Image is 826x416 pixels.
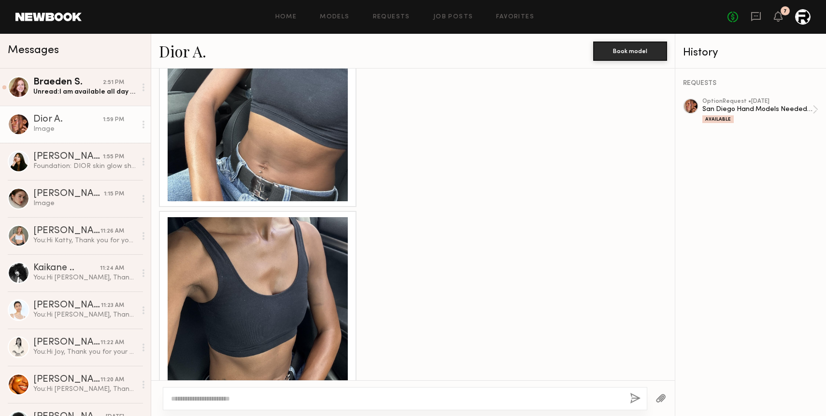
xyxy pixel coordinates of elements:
[702,98,812,105] div: option Request • [DATE]
[101,301,124,310] div: 11:23 AM
[783,9,787,14] div: 7
[683,80,818,87] div: REQUESTS
[702,105,812,114] div: San Diego Hand Models Needed (9/4)
[159,41,206,61] a: Dior A.
[103,78,124,87] div: 2:51 PM
[100,227,124,236] div: 11:26 AM
[33,301,101,310] div: [PERSON_NAME]
[683,47,818,58] div: History
[33,189,104,199] div: [PERSON_NAME]
[33,347,136,357] div: You: Hi Joy, Thank you for your submission to our "San Diego Hand Model Needed (9/4)" job post! W...
[33,226,100,236] div: [PERSON_NAME]
[8,45,59,56] span: Messages
[100,375,124,385] div: 11:20 AM
[33,273,136,282] div: You: Hi [PERSON_NAME], Thank you for your submission to our "San Diego Hand Model Needed (9/4)" j...
[33,236,136,245] div: You: Hi Katty, Thank you for your submission to our "San Diego Hand Model Needed (9/4)" job post!...
[100,264,124,273] div: 11:24 AM
[100,338,124,347] div: 11:22 AM
[33,162,136,171] div: Foundation: DIOR skin glow shade 3WP warm peach
[33,152,103,162] div: [PERSON_NAME]
[33,125,136,134] div: Image
[320,14,349,20] a: Models
[373,14,410,20] a: Requests
[103,153,124,162] div: 1:55 PM
[275,14,297,20] a: Home
[593,46,667,55] a: Book model
[33,310,136,319] div: You: Hi [PERSON_NAME], Thank you for your submission to our "San Diego Hand Model Needed (9/4)" j...
[33,375,100,385] div: [PERSON_NAME]
[702,115,734,123] div: Available
[103,115,124,125] div: 1:59 PM
[33,87,136,97] div: Unread: I am available all day 9/16. What time would I be needed on 9/4?
[33,78,103,87] div: Braeden S.
[33,115,103,125] div: Dior A.
[496,14,534,20] a: Favorites
[33,263,100,273] div: Kaikane ..
[33,199,136,208] div: Image
[433,14,473,20] a: Job Posts
[702,98,818,123] a: optionRequest •[DATE]San Diego Hand Models Needed (9/4)Available
[33,338,100,347] div: [PERSON_NAME]
[33,385,136,394] div: You: Hi [PERSON_NAME], Thank you for your submission to our "San Diego Hand Model Needed (9/4)" j...
[593,42,667,61] button: Book model
[104,190,124,199] div: 1:15 PM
